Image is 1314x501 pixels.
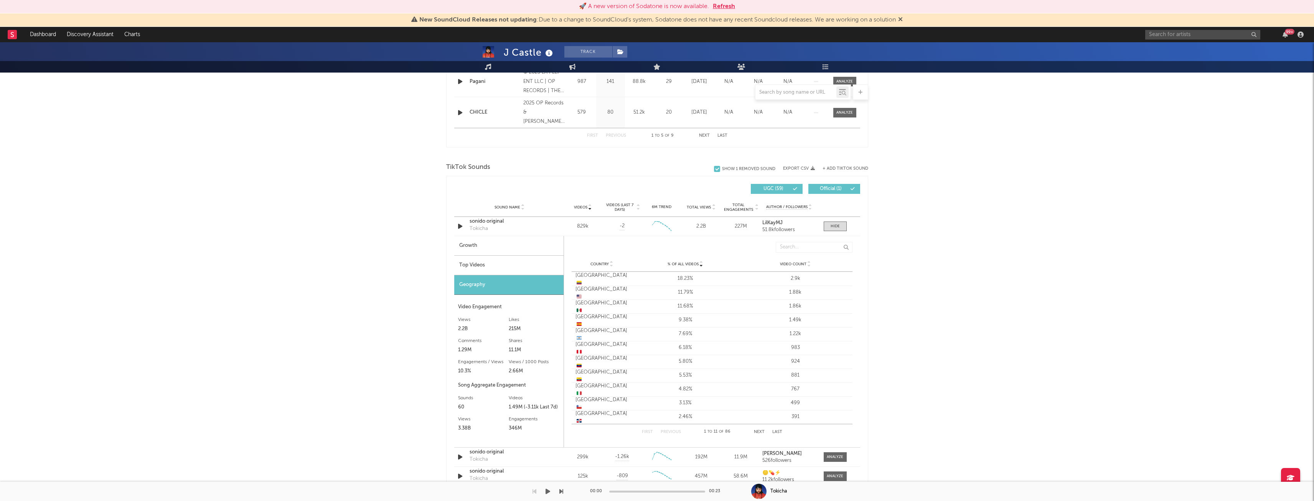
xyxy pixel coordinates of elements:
button: + Add TikTok Sound [815,167,868,171]
div: 2025 OP Records & [PERSON_NAME] Music Group, LLC [523,99,565,126]
div: Tokicha [470,456,488,463]
a: sonido original [470,448,550,456]
div: 5.53% [632,372,739,379]
button: Next [754,430,765,434]
div: 2.66M [509,367,560,376]
input: Search for artists [1145,30,1260,40]
span: 🇪🇸 [577,322,582,327]
div: 🚀 A new version of Sodatone is now available. [579,2,709,11]
button: Refresh [713,2,735,11]
div: Videos [509,394,560,403]
div: J Castle [504,46,555,59]
span: 🇺🇸 [577,294,582,299]
div: 346M [509,424,560,433]
div: Growth [454,236,564,256]
a: CHICLE [470,109,520,116]
button: Last [772,430,782,434]
div: Song Aggregate Engagement [458,381,560,390]
div: 299k [565,453,601,461]
div: 29 [656,78,683,86]
div: [GEOGRAPHIC_DATA] [575,396,628,411]
div: 1.29M [458,346,509,355]
a: sonido original [470,218,550,225]
div: [GEOGRAPHIC_DATA] [575,382,628,397]
span: : Due to a change to SoundCloud's system, Sodatone does not have any recent Soundcloud releases. ... [419,17,896,23]
span: Author / Followers [766,205,808,210]
span: UGC ( 59 ) [756,187,791,191]
div: 1 5 9 [641,131,684,141]
div: N/A [716,109,742,116]
span: 🇨🇱 [577,405,582,410]
div: N/A [716,78,742,86]
span: Videos (last 7 days) [604,203,635,212]
div: 18.23% [632,275,739,283]
div: 125k [565,473,601,480]
a: sonido original [470,468,550,475]
strong: LilKayMJ [762,220,783,225]
div: [GEOGRAPHIC_DATA] [575,286,628,301]
a: Discovery Assistant [61,27,119,42]
div: 1.22k [742,330,849,338]
span: 🇻🇪 [577,364,582,369]
div: N/A [745,109,771,116]
div: 6.18% [632,344,739,352]
div: N/A [745,78,771,86]
div: [GEOGRAPHIC_DATA] [575,355,628,370]
div: 1.49M (-3.11k Last 7d) [509,403,560,412]
div: Top Videos [454,256,564,275]
input: Search... [776,242,852,253]
div: 1.49k [742,316,849,324]
span: Videos [574,205,587,210]
a: 🪙💊⚡️ [762,470,816,476]
button: Official(1) [808,184,860,194]
span: Video Count [780,262,806,266]
div: Views [458,315,509,324]
div: 987 [569,78,594,86]
span: % of all Videos [668,262,699,266]
span: to [655,134,659,137]
div: 9.38% [632,316,739,324]
div: N/A [775,109,801,116]
div: 3.13% [632,399,739,407]
div: Tokicha [470,475,488,483]
button: UGC(59) [751,184,803,194]
div: 457M [683,473,719,480]
span: 🇲🇽 [577,308,582,313]
button: Track [564,46,612,58]
div: [GEOGRAPHIC_DATA] [575,272,628,287]
div: 2.2B [683,223,719,230]
div: [DATE] [686,78,712,86]
div: Tokicha [770,488,787,495]
a: Pagani [470,78,520,86]
div: 4.82% [632,385,739,393]
div: 11.68% [632,303,739,310]
div: [GEOGRAPHIC_DATA] [575,410,628,425]
span: Total Views [687,205,711,210]
div: Comments [458,336,509,346]
div: Engagements / Views [458,357,509,367]
div: 2.46% [632,413,739,421]
div: [GEOGRAPHIC_DATA] [575,313,628,328]
div: 20 [656,109,683,116]
span: -1.26k [615,453,629,461]
div: Shares [509,336,560,346]
div: 192M [683,453,719,461]
div: 767 [742,385,849,393]
div: 51.8k followers [762,227,816,233]
div: 11.2k followers [762,477,816,483]
button: Next [699,134,710,138]
div: 11.1M [509,346,560,355]
span: 🇨🇴 [577,281,582,286]
div: 881 [742,372,849,379]
button: Previous [661,430,681,434]
div: 829k [565,223,601,230]
div: [GEOGRAPHIC_DATA] [575,327,628,342]
button: 99+ [1283,31,1288,38]
div: 10.3% [458,367,509,376]
div: Likes [509,315,560,324]
div: 80 [598,109,623,116]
